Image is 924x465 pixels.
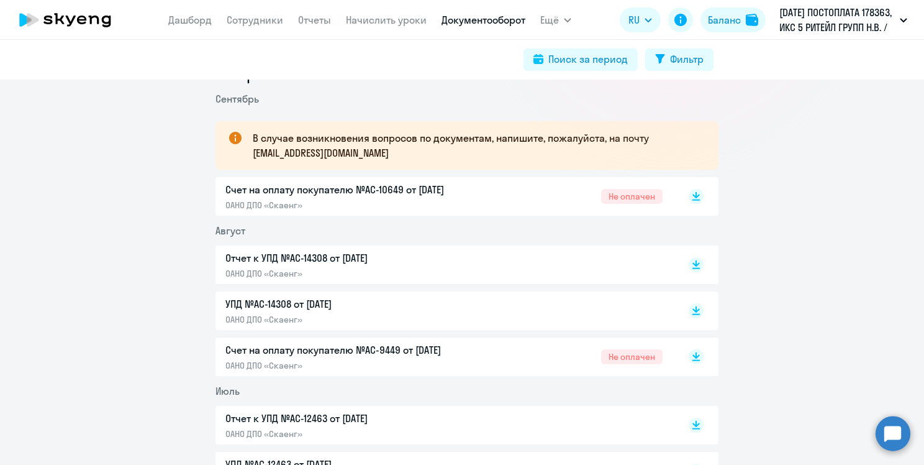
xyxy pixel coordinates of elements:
div: Фильтр [670,52,704,67]
span: Ещё [540,12,559,27]
p: Счет на оплату покупателю №AC-10649 от [DATE] [225,182,486,197]
div: Поиск за период [548,52,628,67]
button: Ещё [540,7,571,32]
div: Баланс [708,12,741,27]
button: RU [620,7,661,32]
p: ОАНО ДПО «Скаенг» [225,314,486,325]
p: ОАНО ДПО «Скаенг» [225,428,486,440]
p: Отчет к УПД №AC-14308 от [DATE] [225,251,486,265]
a: Документооборот [442,14,525,26]
a: Счет на оплату покупателю №AC-9449 от [DATE]ОАНО ДПО «Скаенг»Не оплачен [225,343,663,371]
a: Начислить уроки [346,14,427,26]
a: Дашборд [168,14,212,26]
a: Счет на оплату покупателю №AC-10649 от [DATE]ОАНО ДПО «Скаенг»Не оплачен [225,182,663,211]
span: Не оплачен [601,349,663,364]
span: Сентябрь [215,93,259,105]
span: Август [215,224,245,237]
p: Счет на оплату покупателю №AC-9449 от [DATE] [225,343,486,357]
button: Фильтр [645,48,713,71]
p: ОАНО ДПО «Скаенг» [225,360,486,371]
p: [DATE] ПОСТОПЛАТА 178363, ИКС 5 РИТЕЙЛ ГРУПП Н.В. / X5 RETAIL GROUP N.V. [779,5,895,35]
button: [DATE] ПОСТОПЛАТА 178363, ИКС 5 РИТЕЙЛ ГРУПП Н.В. / X5 RETAIL GROUP N.V. [773,5,913,35]
button: Балансbalance [700,7,766,32]
span: Июль [215,385,240,397]
a: Отчеты [298,14,331,26]
a: Отчет к УПД №AC-12463 от [DATE]ОАНО ДПО «Скаенг» [225,411,663,440]
a: Отчет к УПД №AC-14308 от [DATE]ОАНО ДПО «Скаенг» [225,251,663,279]
a: Сотрудники [227,14,283,26]
p: ОАНО ДПО «Скаенг» [225,268,486,279]
p: Отчет к УПД №AC-12463 от [DATE] [225,411,486,426]
a: УПД №AC-14308 от [DATE]ОАНО ДПО «Скаенг» [225,297,663,325]
p: УПД №AC-14308 от [DATE] [225,297,486,311]
span: Не оплачен [601,189,663,204]
p: В случае возникновения вопросов по документам, напишите, пожалуйста, на почту [EMAIL_ADDRESS][DOM... [253,131,696,160]
p: ОАНО ДПО «Скаенг» [225,200,486,211]
span: RU [628,12,640,27]
button: Поиск за период [523,48,638,71]
img: balance [746,14,758,26]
